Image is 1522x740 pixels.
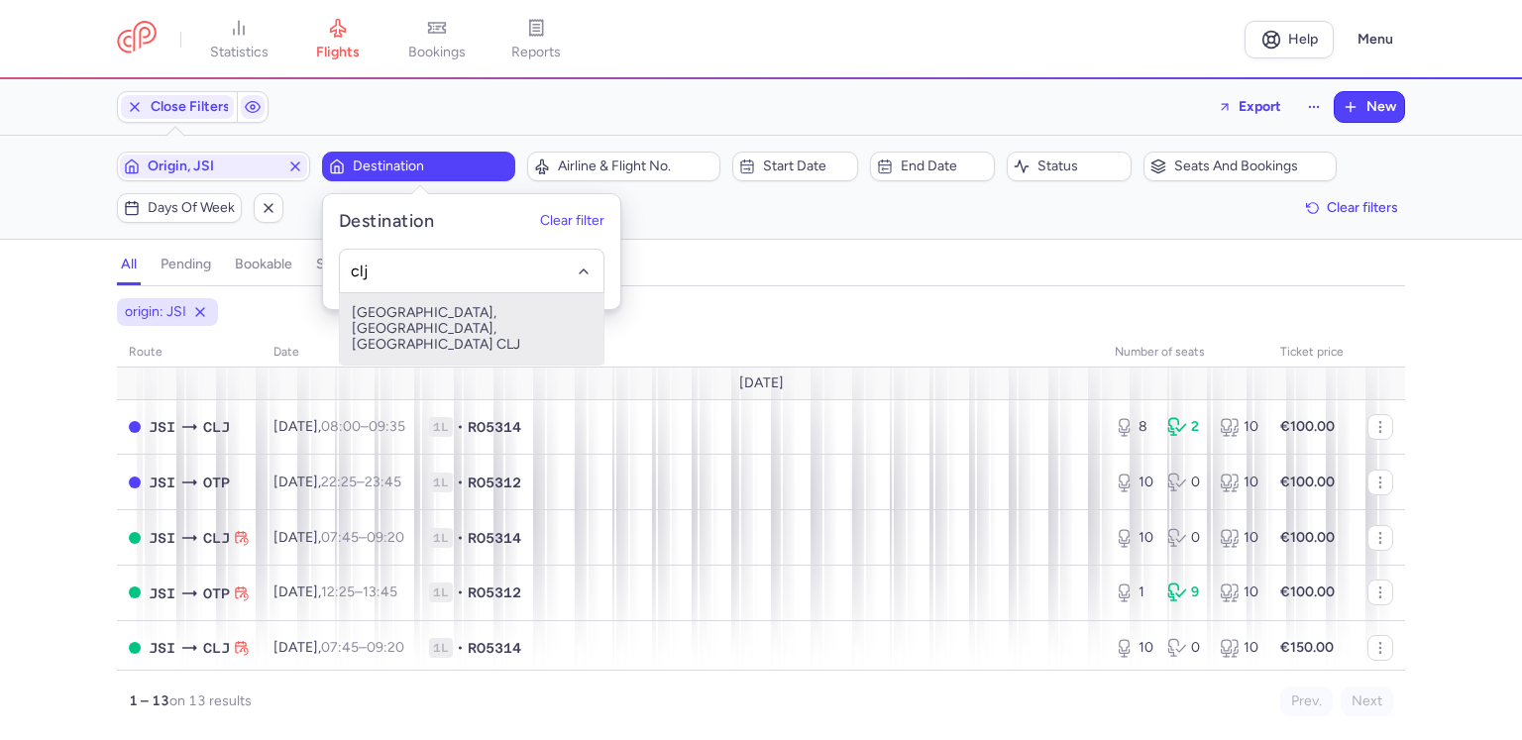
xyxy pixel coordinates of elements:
[203,582,230,604] span: OTP
[367,639,404,656] time: 09:20
[340,293,603,365] span: [GEOGRAPHIC_DATA], [GEOGRAPHIC_DATA], [GEOGRAPHIC_DATA] CLJ
[288,18,387,61] a: flights
[321,474,401,490] span: –
[901,159,988,174] span: End date
[149,582,175,604] span: Skiathos, Skiáthos, Greece
[273,583,397,600] span: [DATE],
[1245,21,1334,58] a: Help
[161,256,211,273] h4: pending
[457,582,464,602] span: •
[870,152,995,181] button: End date
[1280,639,1334,656] strong: €150.00
[429,417,453,437] span: 1L
[1174,159,1330,174] span: Seats and bookings
[169,692,252,709] span: on 13 results
[1346,21,1405,58] button: Menu
[408,44,466,61] span: bookings
[558,159,713,174] span: Airline & Flight No.
[1220,582,1256,602] div: 10
[468,473,521,492] span: RO5312
[321,418,405,435] span: –
[321,529,359,546] time: 07:45
[457,528,464,548] span: •
[148,200,235,216] span: Days of week
[1366,99,1396,115] span: New
[321,418,361,435] time: 08:00
[1143,152,1337,181] button: Seats and bookings
[540,213,604,229] button: Clear filter
[429,638,453,658] span: 1L
[369,418,405,435] time: 09:35
[1167,582,1204,602] div: 9
[1037,159,1125,174] span: Status
[429,473,453,492] span: 1L
[1115,582,1151,602] div: 1
[1327,200,1398,215] span: Clear filters
[365,474,401,490] time: 23:45
[468,417,521,437] span: RO5314
[1007,152,1132,181] button: Status
[367,529,404,546] time: 09:20
[149,527,175,549] span: Skiathos, Skiáthos, Greece
[457,417,464,437] span: •
[273,474,401,490] span: [DATE],
[321,583,397,600] span: –
[511,44,561,61] span: reports
[117,21,157,57] a: CitizenPlane red outlined logo
[189,18,288,61] a: statistics
[203,472,230,493] span: Henri Coanda International, Bucharest, Romania
[316,256,368,273] h4: sold out
[210,44,269,61] span: statistics
[1115,638,1151,658] div: 10
[1299,193,1405,223] button: Clear filters
[203,527,230,549] span: Cluj Napoca International Airport, Cluj-Napoca, Romania
[1280,583,1335,600] strong: €100.00
[1220,528,1256,548] div: 10
[316,44,360,61] span: flights
[273,529,404,546] span: [DATE],
[149,472,175,493] span: JSI
[468,638,521,658] span: RO5314
[273,639,404,656] span: [DATE],
[149,416,175,438] span: Skiathos, Skiáthos, Greece
[732,152,857,181] button: Start date
[129,586,141,598] span: OPEN
[429,528,453,548] span: 1L
[1167,473,1204,492] div: 0
[235,256,292,273] h4: bookable
[1341,687,1393,716] button: Next
[1280,529,1335,546] strong: €100.00
[1288,32,1318,47] span: Help
[527,152,720,181] button: Airline & Flight No.
[273,418,405,435] span: [DATE],
[1220,638,1256,658] div: 10
[321,583,355,600] time: 12:25
[1239,99,1281,114] span: Export
[321,474,357,490] time: 22:25
[129,692,169,709] strong: 1 – 13
[322,152,515,181] button: Destination
[1220,417,1256,437] div: 10
[363,583,397,600] time: 13:45
[739,375,784,391] span: [DATE]
[353,159,508,174] span: Destination
[321,529,404,546] span: –
[321,639,404,656] span: –
[429,582,453,602] span: 1L
[417,338,1103,368] th: Flight number
[1167,417,1204,437] div: 2
[457,473,464,492] span: •
[321,639,359,656] time: 07:45
[1103,338,1268,368] th: number of seats
[1268,338,1356,368] th: Ticket price
[117,152,310,181] button: Origin, JSI
[1115,528,1151,548] div: 10
[117,338,262,368] th: route
[763,159,850,174] span: Start date
[1280,474,1335,490] strong: €100.00
[148,159,279,174] span: Origin, JSI
[351,260,594,281] input: -searchbox
[203,637,230,659] span: Cluj Napoca International Airport, Cluj-Napoca, Romania
[1205,91,1294,123] button: Export
[1280,687,1333,716] button: Prev.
